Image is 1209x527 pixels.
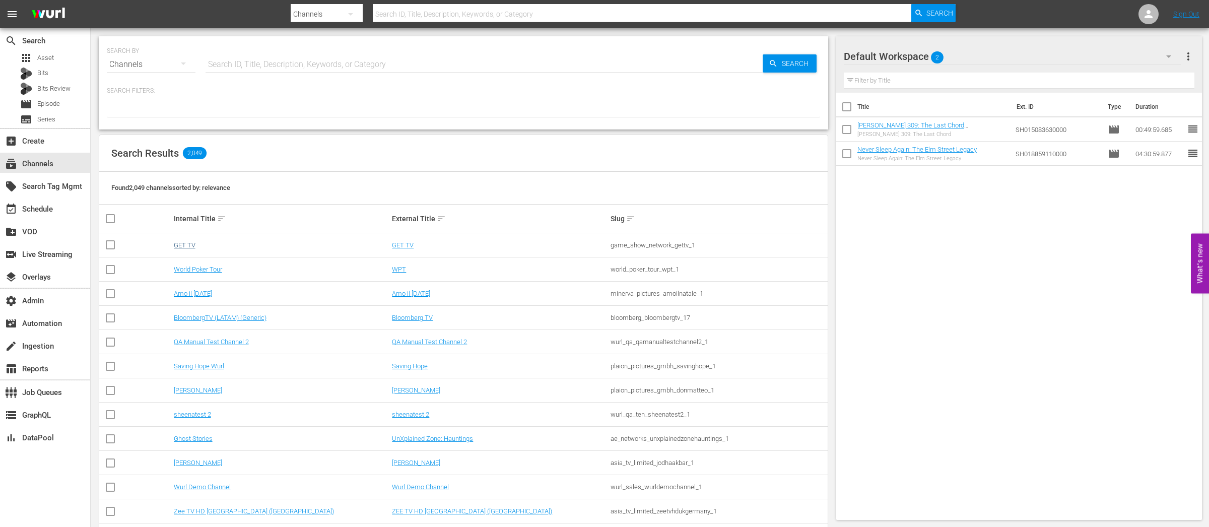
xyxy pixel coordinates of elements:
span: Episode [1108,148,1120,160]
td: SH018859110000 [1012,142,1104,166]
th: Title [857,93,1011,121]
div: wurl_qa_qamanualtestchannel2_1 [611,338,826,346]
span: reorder [1187,123,1199,135]
span: Bits [37,68,48,78]
div: wurl_qa_ten_sheenatest2_1 [611,411,826,418]
span: reorder [1187,147,1199,159]
span: Reports [5,363,17,375]
div: plaion_pictures_gmbh_savinghope_1 [611,362,826,370]
a: Saving Hope [392,362,428,370]
span: Episode [20,98,32,110]
span: menu [6,8,18,20]
span: Search Tag Mgmt [5,180,17,192]
span: Found 2,049 channels sorted by: relevance [111,184,230,191]
a: Amo il [DATE] [174,290,212,297]
div: bloomberg_bloombergtv_17 [611,314,826,321]
span: sort [217,214,226,223]
a: GET TV [174,241,195,249]
a: [PERSON_NAME] [392,459,440,467]
td: SH015083630000 [1012,117,1104,142]
div: Default Workspace [844,42,1181,71]
span: Asset [37,53,54,63]
span: Bits Review [37,84,71,94]
span: Ingestion [5,340,17,352]
span: Episode [37,99,60,109]
a: [PERSON_NAME] [174,386,222,394]
span: more_vert [1182,50,1194,62]
a: World Poker Tour [174,266,222,273]
a: Zee TV HD [GEOGRAPHIC_DATA] ([GEOGRAPHIC_DATA]) [174,507,334,515]
span: Search [5,35,17,47]
span: Create [5,135,17,147]
th: Ext. ID [1011,93,1102,121]
a: Ghost Stories [174,435,213,442]
a: UnXplained Zone: Hauntings [392,435,473,442]
span: Overlays [5,271,17,283]
a: ZEE TV HD [GEOGRAPHIC_DATA] ([GEOGRAPHIC_DATA]) [392,507,552,515]
a: Amo il [DATE] [392,290,430,297]
span: 2,049 [183,147,207,159]
button: Search [911,4,956,22]
a: Wurl Demo Channel [392,483,449,491]
span: Search Results [111,147,179,159]
div: minerva_pictures_amoilnatale_1 [611,290,826,297]
div: asia_tv_limited_zeetvhdukgermany_1 [611,507,826,515]
span: VOD [5,226,17,238]
div: wurl_sales_wurldemochannel_1 [611,483,826,491]
div: Bits Review [20,83,32,95]
div: Never Sleep Again: The Elm Street Legacy [857,155,977,162]
div: [PERSON_NAME] 309: The Last Chord [857,131,1008,138]
a: BloombergTV (LATAM) (Generic) [174,314,266,321]
p: Search Filters: [107,87,820,95]
span: sort [626,214,635,223]
a: QA Manual Test Channel 2 [174,338,249,346]
span: Channels [5,158,17,170]
span: sort [437,214,446,223]
a: [PERSON_NAME] [174,459,222,467]
div: Internal Title [174,213,389,225]
a: QA Manual Test Channel 2 [392,338,467,346]
a: Wurl Demo Channel [174,483,231,491]
div: Slug [611,213,826,225]
div: world_poker_tour_wpt_1 [611,266,826,273]
a: sheenatest 2 [174,411,211,418]
button: Search [763,54,817,73]
span: GraphQL [5,409,17,421]
div: Channels [107,50,195,79]
span: Admin [5,295,17,307]
div: ae_networks_unxplainedzonehauntings_1 [611,435,826,442]
span: Schedule [5,203,17,215]
span: Episode [1108,123,1120,136]
a: WPT [392,266,406,273]
span: 2 [931,47,944,68]
button: Open Feedback Widget [1191,234,1209,294]
span: Series [37,114,55,124]
span: Automation [5,317,17,330]
th: Duration [1129,93,1190,121]
a: Bloomberg TV [392,314,433,321]
span: DataPool [5,432,17,444]
span: Series [20,113,32,125]
a: Saving Hope Wurl [174,362,224,370]
a: [PERSON_NAME] [392,386,440,394]
th: Type [1102,93,1129,121]
div: game_show_network_gettv_1 [611,241,826,249]
div: plaion_pictures_gmbh_donmatteo_1 [611,386,826,394]
span: Job Queues [5,386,17,399]
span: Search [926,4,953,22]
span: Asset [20,52,32,64]
span: Search [778,54,817,73]
td: 00:49:59.685 [1131,117,1187,142]
img: ans4CAIJ8jUAAAAAAAAAAAAAAAAAAAAAAAAgQb4GAAAAAAAAAAAAAAAAAAAAAAAAJMjXAAAAAAAAAAAAAAAAAAAAAAAAgAT5G... [24,3,73,26]
a: Never Sleep Again: The Elm Street Legacy [857,146,977,153]
a: [PERSON_NAME] 309: The Last Chord ([PERSON_NAME] 309: The Last Chord (amc_absolutereality_1_00:50... [857,121,968,144]
td: 04:30:59.877 [1131,142,1187,166]
a: sheenatest 2 [392,411,429,418]
a: GET TV [392,241,414,249]
a: Sign Out [1173,10,1199,18]
span: Live Streaming [5,248,17,260]
div: Bits [20,68,32,80]
button: more_vert [1182,44,1194,69]
div: External Title [392,213,608,225]
div: asia_tv_limited_jodhaakbar_1 [611,459,826,467]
